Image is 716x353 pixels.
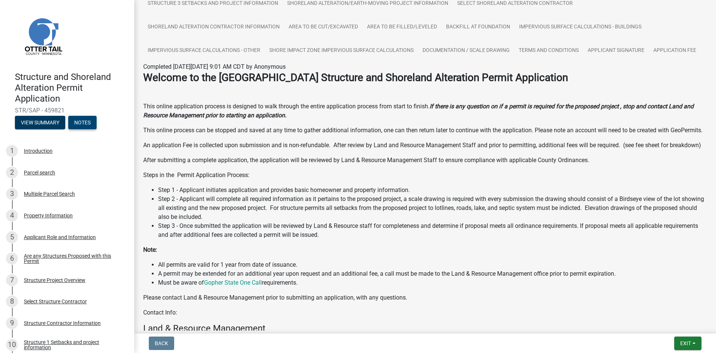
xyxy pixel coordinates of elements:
[158,260,707,269] li: All permits are valid for 1 year from date of issuance.
[143,63,286,70] span: Completed [DATE][DATE] 9:01 AM CDT by Anonymous
[284,15,362,39] a: Area to be Cut/Excavated
[143,323,707,334] h4: Land & Resource Management
[6,231,18,243] div: 5
[143,15,284,39] a: Shoreland Alteration Contractor Information
[6,167,18,179] div: 2
[143,293,707,302] p: Please contact Land & Resource Management prior to submitting an application, with any questions.
[6,253,18,264] div: 6
[143,39,265,63] a: Impervious Surface Calculations - Other
[143,246,157,253] strong: Note:
[15,8,71,64] img: Otter Tail County, Minnesota
[6,145,18,157] div: 1
[143,71,568,84] strong: Welcome to the [GEOGRAPHIC_DATA] Structure and Shoreland Alteration Permit Application
[362,15,442,39] a: Area to be Filled/Leveled
[680,340,691,346] span: Exit
[6,339,18,351] div: 10
[68,116,97,129] button: Notes
[158,222,707,239] li: Step 3 - Once submitted the application will be reviewed by Land & Resource staff for completenes...
[24,253,122,264] div: Are any Structures Proposed with this Permit
[6,295,18,307] div: 8
[24,340,122,350] div: Structure 1 Setbacks and project information
[442,15,515,39] a: Backfill at foundation
[158,278,707,287] li: Must be aware of requirements.
[15,116,65,129] button: View Summary
[158,186,707,195] li: Step 1 - Applicant initiates application and provides basic homeowner and property information.
[15,107,119,114] span: STR/SAP - 459821
[24,148,53,154] div: Introduction
[143,141,707,150] p: An application Fee is collected upon submission and is non-refundable. After review by Land and R...
[68,120,97,126] wm-modal-confirm: Notes
[204,279,262,286] a: Gopher State One Call
[158,269,707,278] li: A permit may be extended for an additional year upon request and an additional fee, a call must b...
[24,213,73,218] div: Property Information
[6,274,18,286] div: 7
[143,308,707,317] p: Contact Info:
[143,171,707,180] p: Steps in the Permit Application Process:
[155,340,168,346] span: Back
[143,156,707,165] p: After submitting a complete application, the application will be reviewed by Land & Resource Mana...
[583,39,649,63] a: Applicant Signature
[674,337,701,350] button: Exit
[143,103,694,119] strong: If there is any question on if a permit is required for the proposed project , stop and contact L...
[15,72,128,104] h4: Structure and Shoreland Alteration Permit Application
[6,317,18,329] div: 9
[143,126,707,135] p: This online process can be stopped and saved at any time to gather additional information, one ca...
[514,39,583,63] a: Terms and Conditions
[24,299,87,304] div: Select Structure Contractor
[6,210,18,222] div: 4
[24,278,85,283] div: Structure Project Overview
[24,321,101,326] div: Structure Contractor Information
[24,191,75,196] div: Multiple Parcel Search
[158,195,707,222] li: Step 2 - Applicant will complete all required information as it pertains to the proposed project,...
[515,15,646,39] a: Impervious Surface Calculations - Buildings
[418,39,514,63] a: Documentation / Scale Drawing
[6,188,18,200] div: 3
[143,102,707,120] p: This online application process is designed to walk through the entire application process from s...
[24,170,55,175] div: Parcel search
[265,39,418,63] a: Shore Impact Zone Impervious Surface Calculations
[149,337,174,350] button: Back
[24,235,96,240] div: Applicant Role and Information
[649,39,701,63] a: Application Fee
[15,120,65,126] wm-modal-confirm: Summary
